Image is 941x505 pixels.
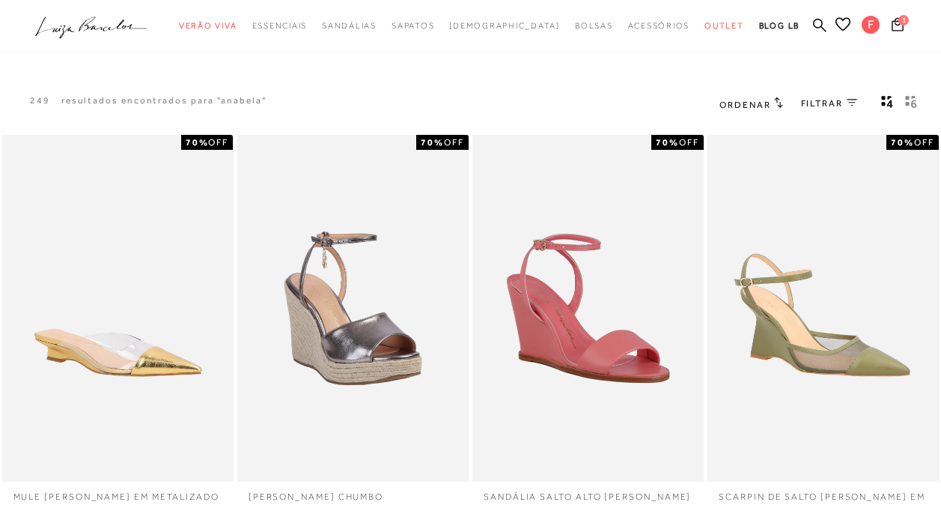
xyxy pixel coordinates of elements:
[392,12,434,40] a: noSubCategoriesText
[759,21,800,30] span: BLOG LB
[679,137,699,148] span: OFF
[759,12,800,40] a: BLOG LB
[237,482,469,504] a: [PERSON_NAME] chumbo
[862,16,880,34] span: F
[575,12,613,40] a: noSubCategoriesText
[887,16,908,37] button: 1
[855,15,887,38] button: F
[474,137,702,480] img: Sandália salto alto anabela rosa
[392,21,434,30] span: Sapatos
[709,137,937,480] img: SCARPIN DE SALTO ANABELA EM COURO VERDE OLIVA E TELA
[891,137,914,148] strong: 70%
[898,15,909,25] span: 1
[208,137,228,148] span: OFF
[472,482,704,504] a: Sandália salto alto [PERSON_NAME]
[252,12,308,40] a: noSubCategoriesText
[914,137,934,148] span: OFF
[252,21,308,30] span: Essenciais
[628,21,690,30] span: Acessórios
[704,12,744,40] a: noSubCategoriesText
[322,21,377,30] span: Sandálias
[322,12,377,40] a: noSubCategoriesText
[186,137,209,148] strong: 70%
[421,137,444,148] strong: 70%
[239,137,467,480] img: Sandália anabela pingente chumbo
[901,94,922,114] button: gridText6Desc
[801,97,843,110] span: FILTRAR
[30,94,50,107] p: 249
[877,94,898,114] button: Mostrar 4 produtos por linha
[179,21,237,30] span: Verão Viva
[575,21,613,30] span: Bolsas
[628,12,690,40] a: noSubCategoriesText
[444,137,464,148] span: OFF
[4,137,232,480] img: MULE ANABELA EM METALIZADO OURO COM VINIL
[719,100,770,110] span: Ordenar
[449,12,560,40] a: noSubCategoriesText
[179,12,237,40] a: noSubCategoriesText
[704,21,744,30] span: Outlet
[61,94,267,107] : resultados encontrados para "anabela"
[449,21,560,30] span: [DEMOGRAPHIC_DATA]
[656,137,679,148] strong: 70%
